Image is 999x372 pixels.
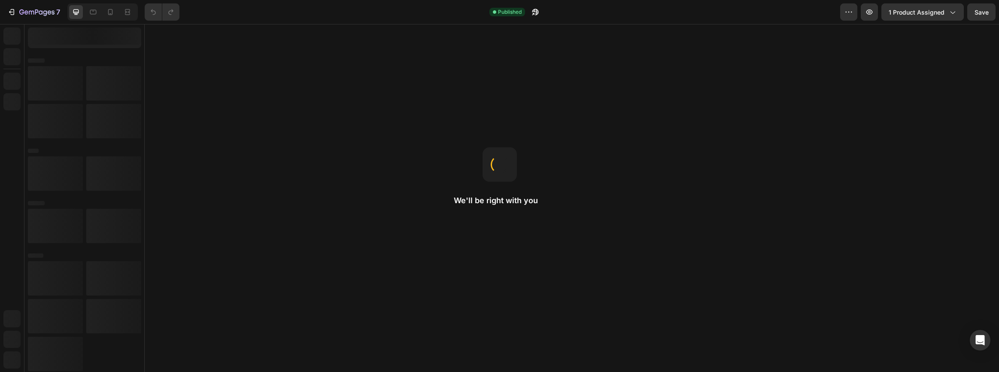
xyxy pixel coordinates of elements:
div: Open Intercom Messenger [970,330,990,351]
button: Save [967,3,996,21]
h2: We'll be right with you [454,195,546,206]
div: Undo/Redo [145,3,179,21]
button: 1 product assigned [881,3,964,21]
button: 7 [3,3,64,21]
p: 7 [56,7,60,17]
span: 1 product assigned [889,8,944,17]
span: Save [975,9,989,16]
span: Published [498,8,522,16]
